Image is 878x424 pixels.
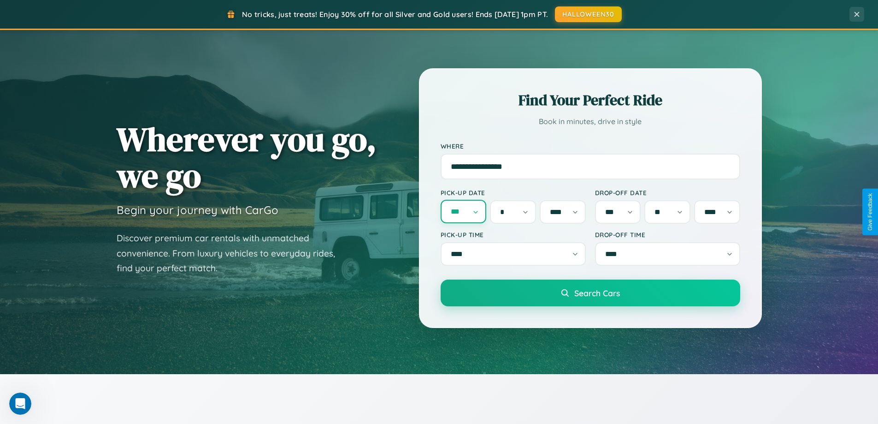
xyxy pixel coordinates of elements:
label: Pick-up Date [441,189,586,197]
label: Drop-off Time [595,231,740,239]
label: Drop-off Date [595,189,740,197]
h1: Wherever you go, we go [117,121,377,194]
iframe: Intercom live chat [9,393,31,415]
label: Where [441,142,740,150]
h3: Begin your journey with CarGo [117,203,278,217]
p: Discover premium car rentals with unmatched convenience. From luxury vehicles to everyday rides, ... [117,231,347,276]
div: Give Feedback [867,193,873,231]
span: Search Cars [574,288,620,298]
label: Pick-up Time [441,231,586,239]
span: No tricks, just treats! Enjoy 30% off for all Silver and Gold users! Ends [DATE] 1pm PT. [242,10,548,19]
button: Search Cars [441,280,740,306]
h2: Find Your Perfect Ride [441,90,740,110]
button: HALLOWEEN30 [555,6,622,22]
p: Book in minutes, drive in style [441,115,740,128]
